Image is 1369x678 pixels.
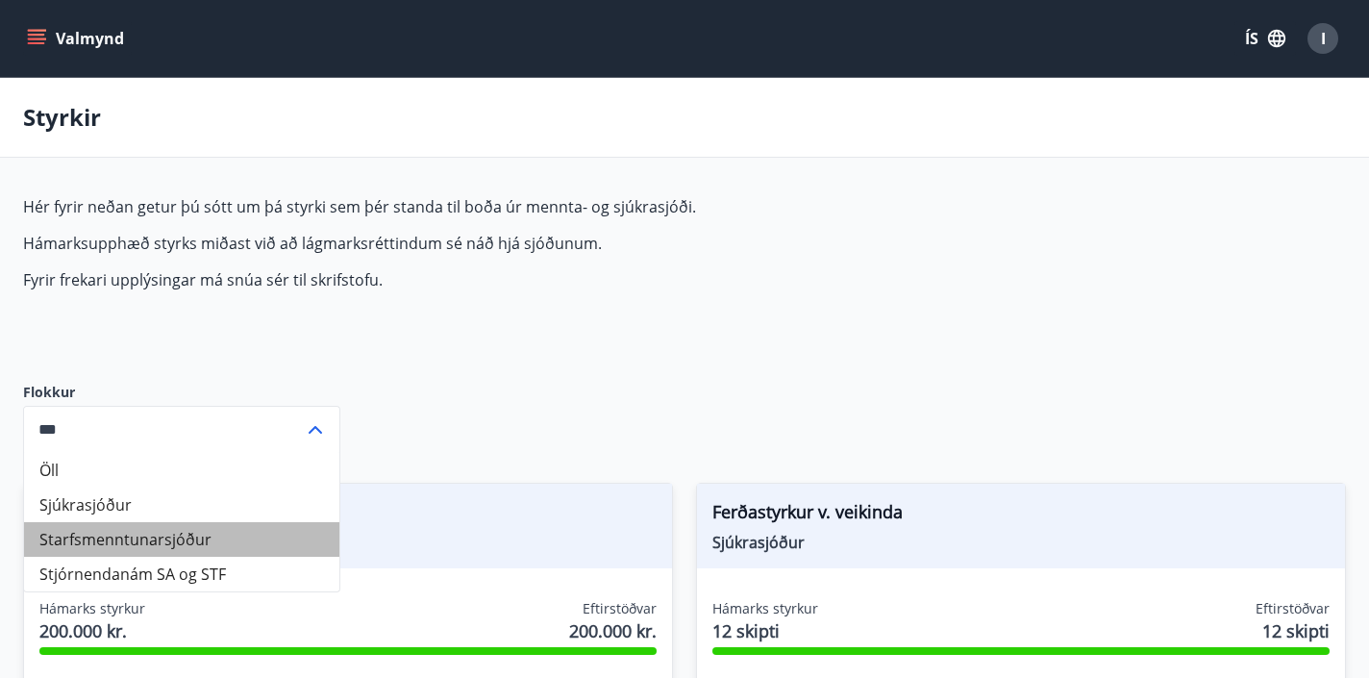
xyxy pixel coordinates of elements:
button: ÍS [1234,21,1296,56]
span: Sjúkrasjóður [712,532,1330,553]
span: Augnaðgerð [39,499,657,532]
span: 200.000 kr. [569,618,657,643]
button: I [1300,15,1346,62]
li: Stjórnendanám SA og STF [24,557,339,591]
span: Sjúkrasjóður [39,532,657,553]
span: Eftirstöðvar [1256,599,1330,618]
p: Hér fyrir neðan getur þú sótt um þá styrki sem þér standa til boða úr mennta- og sjúkrasjóði. [23,196,931,217]
li: Öll [24,453,339,488]
span: 200.000 kr. [39,618,145,643]
p: Hámarksupphæð styrks miðast við að lágmarksréttindum sé náð hjá sjóðunum. [23,233,931,254]
p: Styrkir [23,101,101,134]
li: Sjúkrasjóður [24,488,339,522]
p: Fyrir frekari upplýsingar má snúa sér til skrifstofu. [23,269,931,290]
label: Flokkur [23,383,340,402]
span: Eftirstöðvar [583,599,657,618]
li: Starfsmenntunarsjóður [24,522,339,557]
span: Hámarks styrkur [712,599,818,618]
span: Ferðastyrkur v. veikinda [712,499,1330,532]
span: 12 skipti [1262,618,1330,643]
button: menu [23,21,132,56]
span: Hámarks styrkur [39,599,145,618]
span: 12 skipti [712,618,818,643]
span: I [1321,28,1326,49]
